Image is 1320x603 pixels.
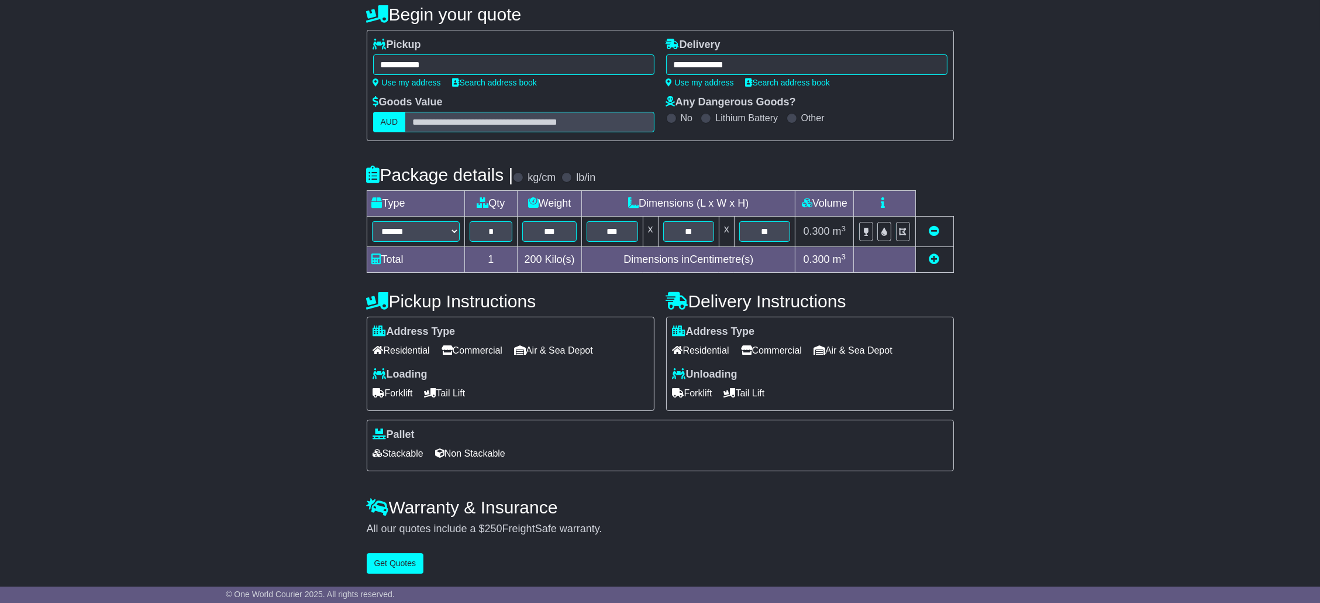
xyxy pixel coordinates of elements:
[814,341,892,359] span: Air & Sea Depot
[373,429,415,441] label: Pallet
[673,326,755,338] label: Address Type
[435,444,505,462] span: Non Stackable
[367,5,954,24] h4: Begin your quote
[367,523,954,536] div: All our quotes include a $ FreightSafe warranty.
[666,292,954,311] h4: Delivery Instructions
[367,165,513,184] h4: Package details |
[464,247,518,273] td: 1
[582,191,795,217] td: Dimensions (L x W x H)
[425,384,466,402] span: Tail Lift
[673,341,729,359] span: Residential
[373,39,421,52] label: Pickup
[929,253,940,265] a: Add new item
[367,553,424,574] button: Get Quotes
[514,341,593,359] span: Air & Sea Depot
[373,341,430,359] span: Residential
[746,78,830,87] a: Search address book
[373,78,441,87] a: Use my address
[833,253,846,265] span: m
[842,224,846,233] sup: 3
[842,252,846,261] sup: 3
[741,341,802,359] span: Commercial
[719,217,734,247] td: x
[681,112,692,124] label: No
[673,368,737,381] label: Unloading
[666,39,721,52] label: Delivery
[804,225,830,237] span: 0.300
[518,247,582,273] td: Kilo(s)
[373,444,423,462] span: Stackable
[643,217,658,247] td: x
[367,247,464,273] td: Total
[929,225,940,237] a: Remove this item
[518,191,582,217] td: Weight
[464,191,518,217] td: Qty
[801,112,825,124] label: Other
[673,384,712,402] span: Forklift
[666,96,796,109] label: Any Dangerous Goods?
[525,253,542,265] span: 200
[453,78,537,87] a: Search address book
[582,247,795,273] td: Dimensions in Centimetre(s)
[715,112,778,124] label: Lithium Battery
[528,172,556,184] label: kg/cm
[373,326,456,338] label: Address Type
[833,225,846,237] span: m
[373,96,443,109] label: Goods Value
[576,172,595,184] label: lb/in
[367,292,654,311] h4: Pickup Instructions
[373,384,413,402] span: Forklift
[485,523,502,535] span: 250
[367,498,954,517] h4: Warranty & Insurance
[666,78,734,87] a: Use my address
[804,253,830,265] span: 0.300
[226,590,395,599] span: © One World Courier 2025. All rights reserved.
[373,112,406,132] label: AUD
[795,191,854,217] td: Volume
[373,368,428,381] label: Loading
[367,191,464,217] td: Type
[442,341,502,359] span: Commercial
[724,384,765,402] span: Tail Lift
